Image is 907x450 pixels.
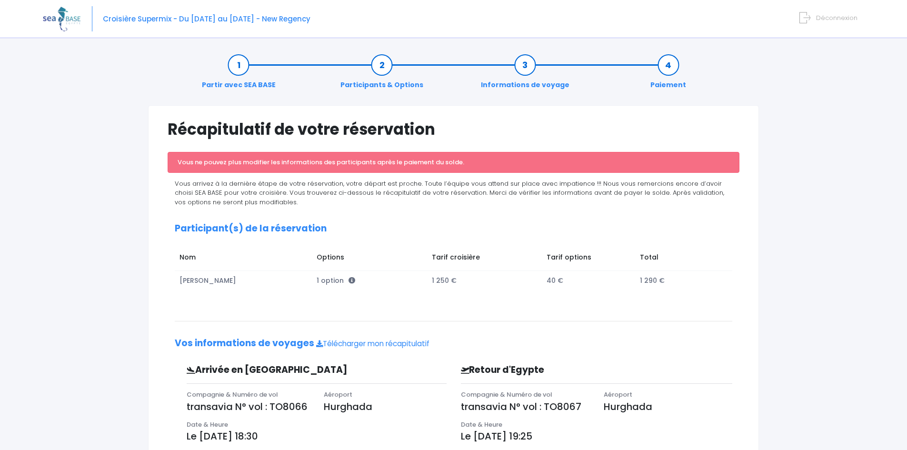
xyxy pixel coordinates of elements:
p: transavia N° vol : TO8067 [461,400,589,414]
p: Hurghada [324,400,447,414]
h3: Retour d'Egypte [454,365,668,376]
span: Date & Heure [461,420,502,429]
td: Nom [175,248,312,270]
span: Compagnie & Numéro de vol [187,390,278,399]
span: Vous arrivez à la dernière étape de votre réservation, votre départ est proche. Toute l’équipe vo... [175,179,724,207]
td: 1 250 € [427,270,542,290]
a: Télécharger mon récapitulatif [316,339,429,349]
p: transavia N° vol : TO8066 [187,400,309,414]
h1: Récapitulatif de votre réservation [168,120,739,139]
div: Vous ne pouvez plus modifier les informations des participants après le paiement du solde. [168,152,739,173]
p: Hurghada [604,400,732,414]
a: Informations de voyage [476,60,574,90]
td: Tarif options [542,248,636,270]
p: Le [DATE] 18:30 [187,429,447,443]
a: Participants & Options [336,60,428,90]
td: Options [312,248,427,270]
span: Déconnexion [816,13,857,22]
td: 40 € [542,270,636,290]
p: Le [DATE] 19:25 [461,429,733,443]
h2: Participant(s) de la réservation [175,223,732,234]
td: Tarif croisière [427,248,542,270]
h3: Arrivée en [GEOGRAPHIC_DATA] [179,365,385,376]
a: Paiement [646,60,691,90]
td: [PERSON_NAME] [175,270,312,290]
span: Compagnie & Numéro de vol [461,390,552,399]
span: Aéroport [324,390,352,399]
span: Date & Heure [187,420,228,429]
h2: Vos informations de voyages [175,338,732,349]
span: 1 option [317,276,355,285]
td: Total [636,248,723,270]
span: Aéroport [604,390,632,399]
a: Partir avec SEA BASE [197,60,280,90]
td: 1 290 € [636,270,723,290]
span: Croisière Supermix - Du [DATE] au [DATE] - New Regency [103,14,310,24]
